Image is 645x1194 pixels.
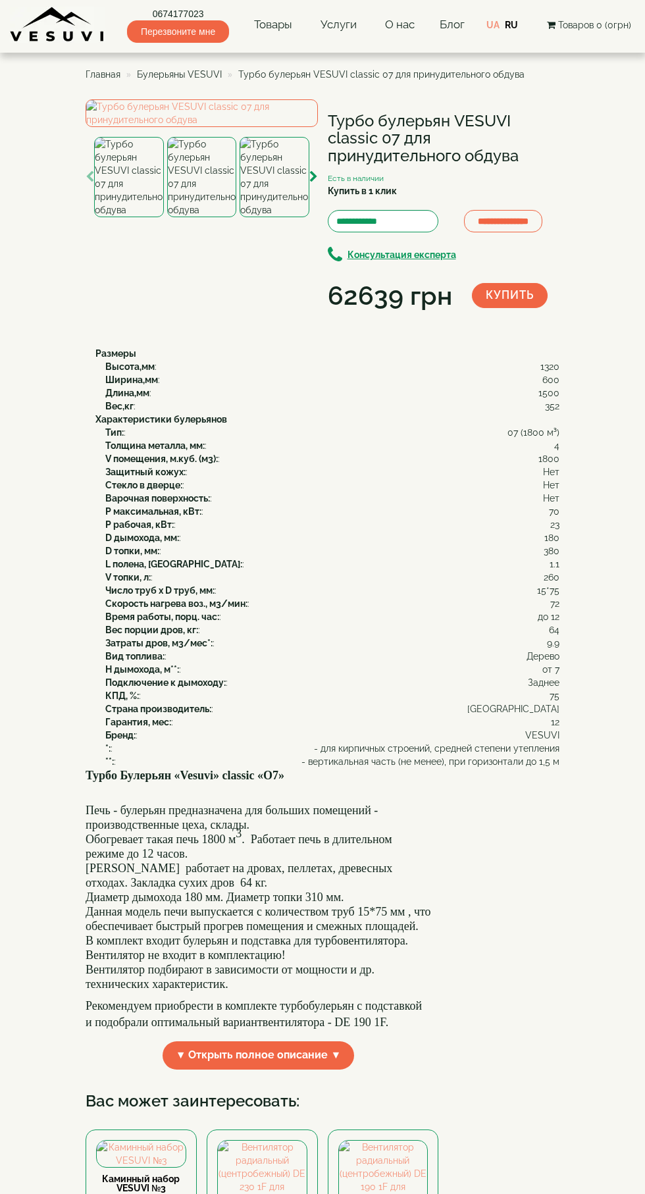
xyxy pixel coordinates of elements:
div: : [105,650,559,663]
b: Вид топлива: [105,651,165,662]
div: : [105,360,559,373]
b: Длина,мм [105,388,149,398]
span: Заднее [528,676,559,689]
img: Турбо булерьян VESUVI classic 07 для принудительного обдува [86,99,318,127]
b: Подключение к дымоходу: [105,677,226,688]
b: V помещения, м.куб. (м3): [105,454,218,464]
a: О нас [382,10,418,40]
span: от 7 [542,663,559,676]
div: : [105,676,559,689]
div: : [105,531,559,544]
div: : [105,584,559,597]
div: : [105,479,559,492]
b: КПД, %: [105,690,139,701]
span: 07 (1800 м³) [507,426,559,439]
b: Защитный кожух: [105,467,186,477]
span: 4 [554,439,559,452]
font: В комплект входит булерьян и подставка для турбовентилятора. Вентилятор не входит в комплектацию! [86,934,408,962]
div: : [105,610,559,623]
b: P рабочая, кВт: [105,519,174,530]
b: D топки, мм: [105,546,159,556]
div: : [105,492,559,505]
b: Число труб x D труб, мм: [105,585,215,596]
div: : [105,689,559,702]
a: 0674177023 [127,7,229,20]
img: Турбо булерьян VESUVI classic 07 для принудительного обдува [94,137,164,217]
span: Нет [543,479,559,492]
h1: Турбо булерьян VESUVI classic 07 для принудительного обдува [328,113,550,165]
span: 1500 [538,386,559,400]
div: : [105,518,559,531]
span: 1.1 [550,558,559,571]
b: Вес порции дров, кг: [105,625,198,635]
div: : [105,702,559,715]
span: вентилятора - DE 190 1F. [263,1016,388,1029]
span: Дерево [527,650,559,663]
span: Нет [543,465,559,479]
font: [PERSON_NAME] работает на дровах, пеллетах, древесных отходах. Закладка сухих дров 64 кг. [86,862,392,889]
font: Диаметр дымохода 180 мм. Диаметр топки 310 мм. [86,891,344,904]
a: UA [486,20,500,30]
span: 64 [549,623,559,636]
a: Главная [86,69,120,80]
a: Блог [440,18,465,31]
b: Затраты дров, м3/мес*: [105,638,213,648]
div: : [105,623,559,636]
b: D дымохода, мм: [105,532,179,543]
span: 1320 [540,360,559,373]
div: : [105,663,559,676]
button: Товаров 0 (0грн) [543,18,635,32]
span: Перезвоните мне [127,20,229,43]
b: L полена, [GEOGRAPHIC_DATA]: [105,559,242,569]
a: Услуги [317,10,360,40]
div: : [105,729,559,742]
div: : [105,386,559,400]
span: VESUVI [525,729,559,742]
b: Бренд: [105,730,136,740]
b: Варочная поверхность: [105,493,210,504]
span: 600 [542,373,559,386]
div: : [105,426,559,439]
img: Турбо булерьян VESUVI classic 07 для принудительного обдува [240,137,309,217]
span: 70 [549,505,559,518]
small: Есть в наличии [328,174,384,183]
span: 15*75 [537,584,559,597]
font: Вентилятор подбирают в зависимости от мощности и др. технических характеристик. [86,963,374,991]
label: Купить в 1 клик [328,184,397,197]
span: 75 [550,689,559,702]
span: 260 [544,571,559,584]
span: 180 [544,531,559,544]
div: : [105,544,559,558]
span: Рекомендуем приобрести в комплекте турбобулерьян с подставкой и подобрали оптимальный вариант [86,999,422,1029]
font: Обогревает такая печь 1800 м . Работает печь в длительном режиме до 12 часов. [86,827,392,860]
div: : [105,755,559,768]
span: 23 [550,518,559,531]
b: Высота,мм [105,361,155,372]
b: Скорость нагрева воз., м3/мин: [105,598,247,609]
b: Характеристики булерьянов [95,414,227,425]
b: Толщина металла, мм: [105,440,205,451]
img: content [10,7,105,43]
span: 352 [545,400,559,413]
div: : [105,636,559,650]
b: Стекло в дверце: [105,480,182,490]
span: Товаров 0 (0грн) [558,20,631,30]
span: ▼ Открыть полное описание ▼ [163,1041,355,1070]
a: Каминный набор VESUVI №3 [102,1174,180,1193]
div: : [105,373,559,386]
span: 380 [544,544,559,558]
a: Булерьяны VESUVI [137,69,222,80]
b: Тип: [105,427,124,438]
div: : [105,452,559,465]
img: Турбо булерьян VESUVI classic 07 для принудительного обдува [167,137,237,217]
span: 12 [551,715,559,729]
span: Нет [543,492,559,505]
a: RU [505,20,518,30]
div: : [105,742,559,755]
span: 1800 [538,452,559,465]
b: Размеры [95,348,136,359]
span: Турбо булерьян VESUVI classic 07 для принудительного обдува [238,69,525,80]
b: Вес,кг [105,401,134,411]
div: : [105,597,559,610]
